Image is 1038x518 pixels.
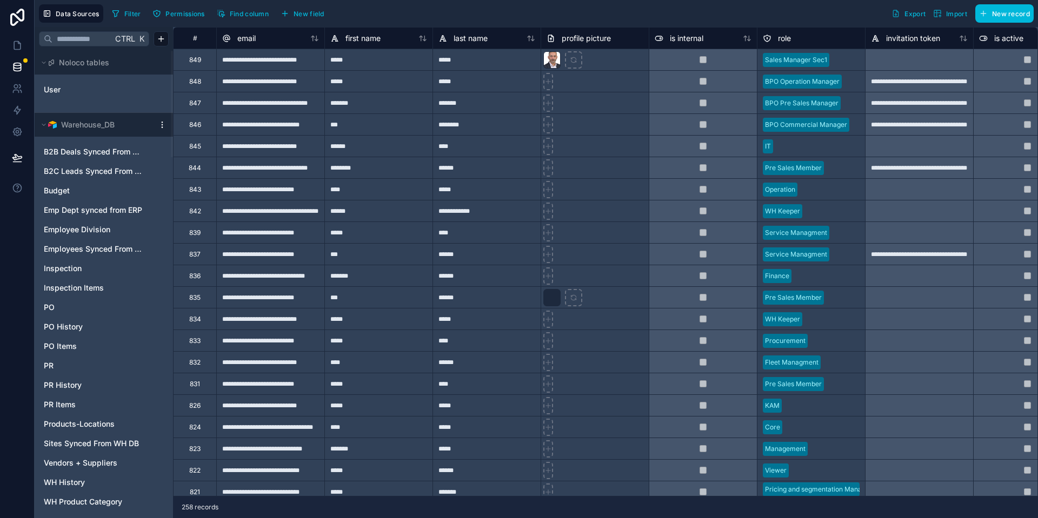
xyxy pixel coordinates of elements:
div: IT [765,142,771,151]
span: PO [44,302,55,313]
div: Management [765,444,806,454]
div: WH Product Category [39,493,169,510]
a: PO [44,302,142,313]
a: PO Items [44,341,142,352]
div: Operation [765,185,795,194]
div: Budget [39,182,169,199]
a: New record [971,4,1034,23]
span: New record [992,10,1030,18]
span: Noloco tables [59,57,109,68]
span: WH Product Category [44,496,122,507]
div: PR Items [39,396,169,413]
div: 822 [189,466,201,475]
div: Products-Locations [39,415,169,433]
span: Ctrl [114,32,136,45]
div: 834 [189,315,201,324]
div: 823 [189,445,201,453]
button: Airtable LogoWarehouse_DB [39,117,154,132]
div: Vendors + Suppliers [39,454,169,472]
span: first name [345,33,381,44]
span: Import [946,10,967,18]
a: WH History [44,477,142,488]
span: Data Sources [56,10,99,18]
button: Data Sources [39,4,103,23]
div: BPO Pre Sales Manager [765,98,839,108]
div: BPO Operation Manager [765,77,840,86]
div: WH History [39,474,169,491]
div: Sales Manager Sec1 [765,55,827,65]
div: 842 [189,207,201,216]
a: WH Product Category [44,496,142,507]
div: PO [39,299,169,316]
span: Permissions [165,10,204,18]
div: 832 [189,358,201,367]
div: Employees Synced From WH DB [39,240,169,258]
span: Employees Synced From WH DB [44,244,142,254]
a: Emp Dept synced from ERP [44,205,142,216]
a: B2B Deals Synced From ERP [44,146,142,157]
a: B2C Leads Synced From WH DB [44,166,142,177]
span: is internal [670,33,703,44]
div: 826 [189,401,201,410]
div: # [182,34,208,42]
div: B2B Deals Synced From ERP [39,143,169,160]
div: Service Managment [765,250,827,259]
div: 848 [189,77,201,86]
div: Pre Sales Member [765,379,822,389]
img: Airtable Logo [48,120,57,129]
div: BPO Commercial Manager [765,120,847,130]
div: Pre Sales Member [765,163,822,173]
a: PO History [44,321,142,332]
a: PR History [44,380,142,391]
span: User [44,84,61,95]
button: New field [277,5,328,22]
div: Pre Sales Member [765,293,822,302]
a: Inspection Items [44,282,142,293]
span: New field [294,10,324,18]
span: email [237,33,256,44]
div: PO Items [39,338,169,355]
a: Budget [44,185,142,196]
a: PR Items [44,399,142,410]
span: PR [44,360,54,371]
span: Inspection Items [44,282,104,293]
button: Permissions [149,5,208,22]
div: Inspection [39,260,169,277]
div: 837 [189,250,201,259]
span: 258 records [182,503,218,512]
span: last name [454,33,488,44]
div: PR History [39,376,169,394]
div: B2C Leads Synced From WH DB [39,163,169,180]
span: WH History [44,477,85,488]
div: Procurement [765,336,806,346]
span: K [138,35,145,43]
span: invitation token [886,33,940,44]
span: Budget [44,185,70,196]
span: is active [994,33,1023,44]
div: Core [765,422,780,432]
span: Inspection [44,263,82,274]
a: Vendors + Suppliers [44,458,142,468]
div: 844 [189,164,201,172]
div: User [39,81,169,98]
button: Import [929,4,971,23]
div: Viewer [765,466,787,475]
div: 839 [189,228,201,237]
div: WH Keeper [765,206,800,216]
div: Service Managment [765,228,827,238]
span: Sites Synced From WH DB [44,438,139,449]
span: Export [904,10,926,18]
button: New record [975,4,1034,23]
div: 833 [189,337,201,345]
div: Emp Dept synced from ERP [39,201,169,219]
span: PR Items [44,399,76,410]
div: Finance [765,271,789,281]
a: User [44,84,131,95]
a: PR [44,360,142,371]
button: Find column [213,5,272,22]
a: Inspection [44,263,142,274]
span: Vendors + Suppliers [44,458,117,468]
span: Find column [230,10,269,18]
